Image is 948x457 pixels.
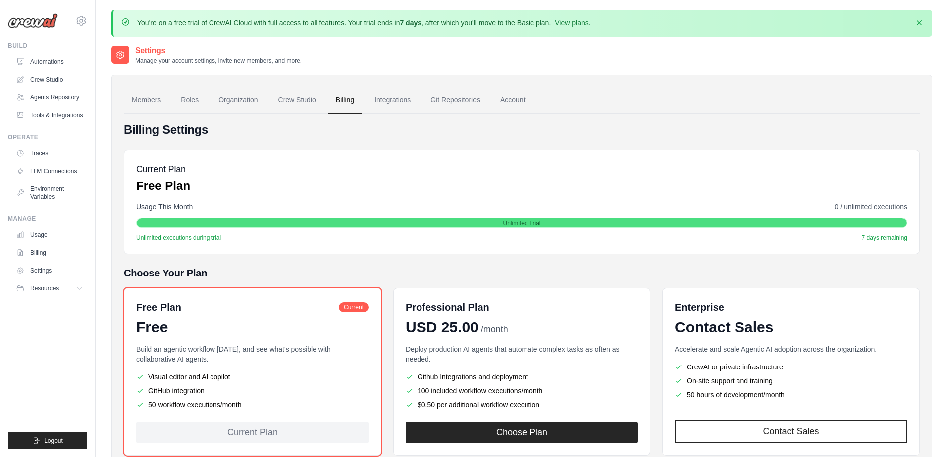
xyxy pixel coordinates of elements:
[406,372,638,382] li: Github Integrations and deployment
[406,422,638,443] button: Choose Plan
[503,219,540,227] span: Unlimited Trial
[675,318,907,336] div: Contact Sales
[675,420,907,443] a: Contact Sales
[136,422,369,443] div: Current Plan
[136,300,181,314] h6: Free Plan
[124,266,920,280] h5: Choose Your Plan
[406,344,638,364] p: Deploy production AI agents that automate complex tasks as often as needed.
[492,87,533,114] a: Account
[366,87,419,114] a: Integrations
[8,215,87,223] div: Manage
[675,300,907,314] h6: Enterprise
[481,323,508,336] span: /month
[12,163,87,179] a: LLM Connections
[675,390,907,400] li: 50 hours of development/month
[328,87,362,114] a: Billing
[44,437,63,445] span: Logout
[675,362,907,372] li: CrewAI or private infrastructure
[136,162,190,176] h5: Current Plan
[406,386,638,396] li: 100 included workflow executions/month
[135,45,302,57] h2: Settings
[12,263,87,278] a: Settings
[137,18,591,28] p: You're on a free trial of CrewAI Cloud with full access to all features. Your trial ends in , aft...
[12,145,87,161] a: Traces
[675,344,907,354] p: Accelerate and scale Agentic AI adoption across the organization.
[12,245,87,261] a: Billing
[136,178,190,194] p: Free Plan
[136,386,369,396] li: GitHub integration
[675,376,907,386] li: On-site support and training
[136,234,221,242] span: Unlimited executions during trial
[124,87,169,114] a: Members
[12,107,87,123] a: Tools & Integrations
[8,133,87,141] div: Operate
[135,57,302,65] p: Manage your account settings, invite new members, and more.
[400,19,421,27] strong: 7 days
[862,234,907,242] span: 7 days remaining
[136,400,369,410] li: 50 workflow executions/month
[406,300,489,314] h6: Professional Plan
[12,280,87,296] button: Resources
[173,87,207,114] a: Roles
[555,19,588,27] a: View plans
[8,432,87,449] button: Logout
[136,344,369,364] p: Build an agentic workflow [DATE], and see what's possible with collaborative AI agents.
[136,318,369,336] div: Free
[835,202,907,212] span: 0 / unlimited executions
[8,42,87,50] div: Build
[12,227,87,243] a: Usage
[339,302,369,312] span: Current
[406,400,638,410] li: $0.50 per additional workflow execution
[12,72,87,88] a: Crew Studio
[12,90,87,105] a: Agents Repository
[12,54,87,70] a: Automations
[422,87,488,114] a: Git Repositories
[211,87,266,114] a: Organization
[12,181,87,205] a: Environment Variables
[30,284,59,292] span: Resources
[136,202,193,212] span: Usage This Month
[270,87,324,114] a: Crew Studio
[406,318,479,336] span: USD 25.00
[8,13,58,28] img: Logo
[136,372,369,382] li: Visual editor and AI copilot
[124,122,920,138] h4: Billing Settings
